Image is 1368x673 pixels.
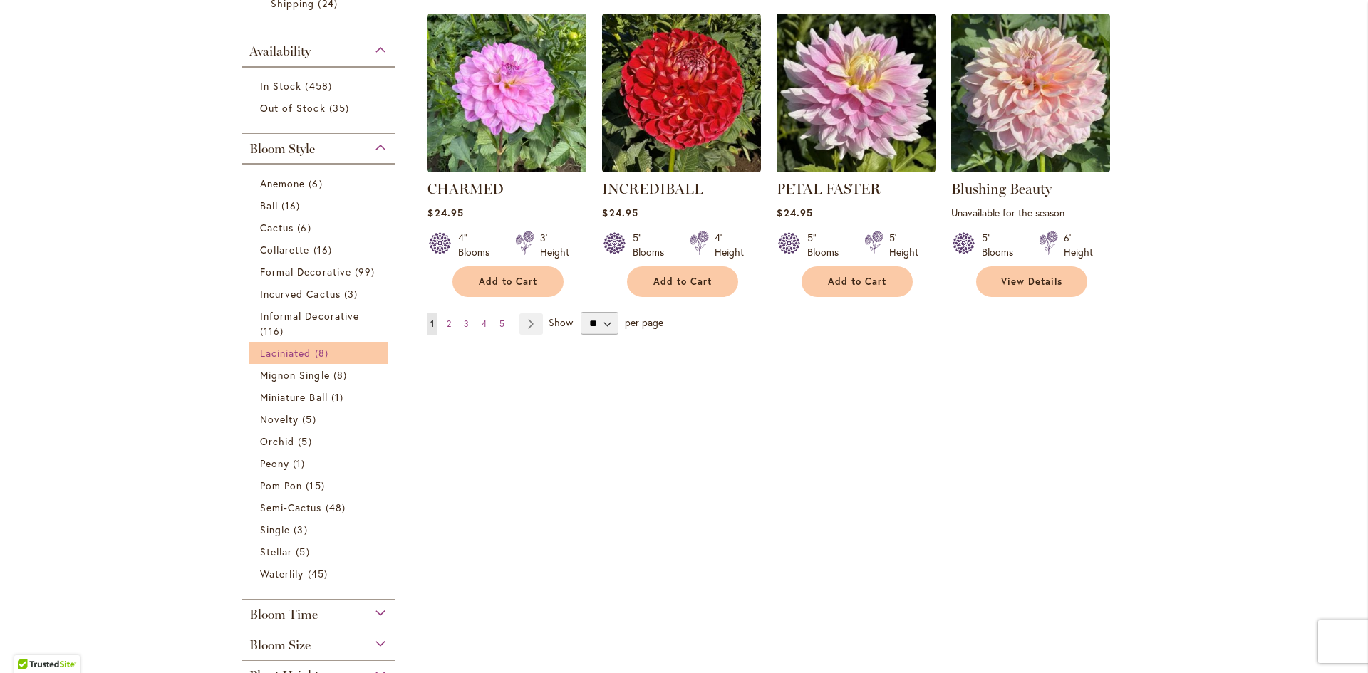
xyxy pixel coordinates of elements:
span: Cactus [260,221,294,234]
span: 99 [355,264,378,279]
span: Bloom Style [249,141,315,157]
a: Blushing Beauty [951,162,1110,175]
span: 5 [302,412,319,427]
span: Ball [260,199,278,212]
div: 6' Height [1064,231,1093,259]
span: Informal Decorative [260,309,359,323]
img: CHARMED [427,14,586,172]
a: Incurved Cactus 3 [260,286,380,301]
a: 4 [478,313,490,335]
a: Ball 16 [260,198,380,213]
span: In Stock [260,79,301,93]
div: 4" Blooms [458,231,498,259]
span: 2 [447,318,451,329]
span: Miniature Ball [260,390,328,404]
a: 5 [496,313,508,335]
span: Pom Pon [260,479,302,492]
span: Single [260,523,290,536]
div: 4' Height [715,231,744,259]
a: Pom Pon 15 [260,478,380,493]
span: 45 [308,566,331,581]
span: Peony [260,457,289,470]
a: View Details [976,266,1087,297]
p: Unavailable for the season [951,206,1110,219]
a: 2 [443,313,455,335]
a: Laciniated 8 [260,345,380,360]
a: Collarette 16 [260,242,380,257]
a: Single 3 [260,522,380,537]
a: Stellar 5 [260,544,380,559]
span: 8 [333,367,351,382]
iframe: Launch Accessibility Center [11,622,51,662]
a: Informal Decorative 116 [260,308,380,338]
div: 5" Blooms [807,231,847,259]
a: Incrediball [602,162,761,175]
span: 4 [482,318,487,329]
a: Formal Decorative 99 [260,264,380,279]
button: Add to Cart [452,266,564,297]
span: 16 [313,242,336,257]
span: $24.95 [602,206,638,219]
span: Add to Cart [479,276,537,288]
a: Orchid 5 [260,434,380,449]
div: 3' Height [540,231,569,259]
span: Collarette [260,243,310,256]
a: Blushing Beauty [951,180,1052,197]
button: Add to Cart [627,266,738,297]
span: 48 [326,500,349,515]
a: CHARMED [427,180,504,197]
div: 5' Height [889,231,918,259]
span: Out of Stock [260,101,326,115]
span: Laciniated [260,346,311,360]
span: 16 [281,198,304,213]
span: Stellar [260,545,292,558]
span: Waterlily [260,567,304,580]
span: Add to Cart [653,276,712,288]
a: Waterlily 45 [260,566,380,581]
span: Add to Cart [828,276,886,288]
a: 3 [460,313,472,335]
span: 6 [297,220,314,235]
a: In Stock 458 [260,78,380,93]
a: Novelty 5 [260,412,380,427]
a: CHARMED [427,162,586,175]
span: $24.95 [427,206,463,219]
span: 458 [305,78,335,93]
span: 3 [344,286,361,301]
span: Orchid [260,434,294,448]
span: 15 [306,478,328,493]
span: 3 [464,318,469,329]
span: Anemone [260,177,305,190]
span: 6 [309,176,326,191]
span: Show [549,315,573,329]
a: Peony 1 [260,456,380,471]
span: Novelty [260,412,299,426]
a: Out of Stock 35 [260,100,380,115]
span: 1 [430,318,434,329]
a: Miniature Ball 1 [260,390,380,405]
span: Availability [249,43,311,59]
div: 5" Blooms [982,231,1022,259]
img: Blushing Beauty [951,14,1110,172]
span: 116 [260,323,287,338]
a: PETAL FASTER [777,162,936,175]
span: 5 [296,544,313,559]
a: Cactus 6 [260,220,380,235]
button: Add to Cart [802,266,913,297]
span: 3 [294,522,311,537]
a: INCREDIBALL [602,180,703,197]
img: PETAL FASTER [777,14,936,172]
span: 1 [293,456,309,471]
span: Mignon Single [260,368,330,382]
img: Incrediball [602,14,761,172]
span: Bloom Size [249,637,311,653]
a: Anemone 6 [260,176,380,191]
span: per page [625,315,663,329]
span: Formal Decorative [260,265,351,278]
span: Semi-Cactus [260,501,322,514]
span: Bloom Time [249,607,318,622]
a: Mignon Single 8 [260,367,380,382]
div: 5" Blooms [633,231,673,259]
span: 35 [329,100,353,115]
span: 1 [331,390,347,405]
